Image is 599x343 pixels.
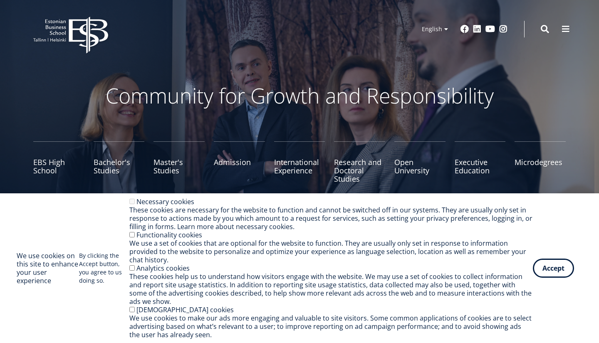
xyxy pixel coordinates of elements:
a: Open University [394,141,446,183]
a: Youtube [485,25,495,33]
div: We use a set of cookies that are optional for the website to function. They are usually only set ... [129,239,533,264]
a: Microdegrees [515,141,566,183]
p: By clicking the Accept button, you agree to us doing so. [79,252,130,285]
a: Research and Doctoral Studies [334,141,385,183]
label: [DEMOGRAPHIC_DATA] cookies [136,305,234,314]
a: Bachelor's Studies [94,141,145,183]
a: EBS High School [33,141,84,183]
div: These cookies are necessary for the website to function and cannot be switched off in our systems... [129,206,533,231]
p: Community for Growth and Responsibility [79,83,520,108]
label: Necessary cookies [136,197,194,206]
a: Instagram [499,25,507,33]
button: Accept [533,259,574,278]
a: International Experience [274,141,325,183]
label: Functionality cookies [136,230,202,239]
div: These cookies help us to understand how visitors engage with the website. We may use a set of coo... [129,272,533,306]
label: Analytics cookies [136,264,190,273]
div: We use cookies to make our ads more engaging and valuable to site visitors. Some common applicati... [129,314,533,339]
a: Linkedin [473,25,481,33]
a: Facebook [460,25,469,33]
a: Executive Education [455,141,506,183]
h2: We use cookies on this site to enhance your user experience [17,252,79,285]
a: Master's Studies [153,141,205,183]
a: Admission [214,141,265,183]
